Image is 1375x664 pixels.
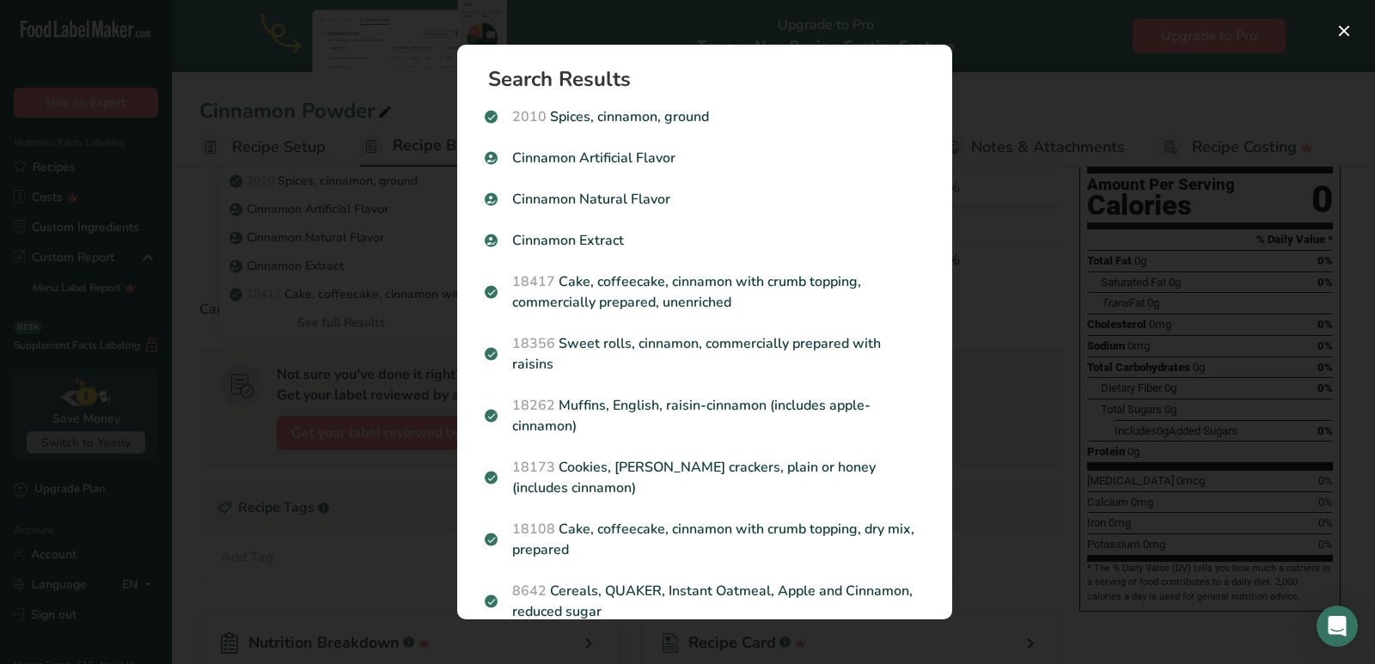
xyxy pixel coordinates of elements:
p: Cereals, QUAKER, Instant Oatmeal, Apple and Cinnamon, reduced sugar [485,581,925,622]
p: Spices, cinnamon, ground [485,107,925,127]
div: Open Intercom Messenger [1317,606,1358,647]
span: 18173 [512,458,555,477]
span: 18417 [512,272,555,291]
h1: Search Results [488,69,935,89]
p: Muffins, English, raisin-cinnamon (includes apple-cinnamon) [485,395,925,436]
span: 8642 [512,582,547,600]
span: 2010 [512,107,547,126]
p: Cinnamon Extract [485,230,925,251]
span: 18262 [512,396,555,415]
span: 18356 [512,334,555,353]
span: 18108 [512,520,555,539]
p: Cinnamon Artificial Flavor [485,148,925,168]
p: Cookies, [PERSON_NAME] crackers, plain or honey (includes cinnamon) [485,457,925,498]
p: Sweet rolls, cinnamon, commercially prepared with raisins [485,333,925,375]
p: Cake, coffeecake, cinnamon with crumb topping, commercially prepared, unenriched [485,271,925,313]
p: Cake, coffeecake, cinnamon with crumb topping, dry mix, prepared [485,519,925,560]
p: Cinnamon Natural Flavor [485,189,925,210]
